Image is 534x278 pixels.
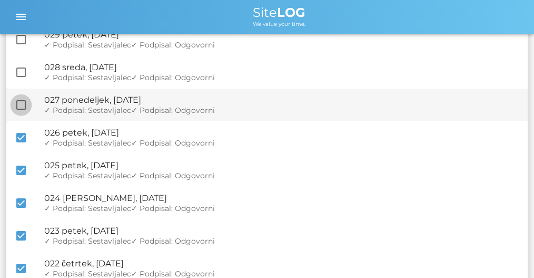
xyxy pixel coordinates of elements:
[131,171,215,180] span: ✓ Podpisal: Odgovorni
[44,258,519,269] div: 022 četrtek, [DATE]
[44,226,519,236] div: 023 petek, [DATE]
[44,171,131,180] span: ✓ Podpisal: Sestavljalec
[44,62,519,72] div: 028 sreda, [DATE]
[481,227,534,278] div: Pripomoček za klepet
[44,30,519,40] div: 029 petek, [DATE]
[44,73,131,82] span: ✓ Podpisal: Sestavljalec
[44,204,131,213] span: ✓ Podpisal: Sestavljalec
[44,128,519,138] div: 026 petek, [DATE]
[131,138,215,148] span: ✓ Podpisal: Odgovorni
[253,5,305,20] span: Site
[277,5,305,20] b: LOG
[131,106,215,115] span: ✓ Podpisal: Odgovorni
[131,236,215,246] span: ✓ Podpisal: Odgovorni
[131,73,215,82] span: ✓ Podpisal: Odgovorni
[44,236,131,246] span: ✓ Podpisal: Sestavljalec
[44,193,519,203] div: 024 [PERSON_NAME], [DATE]
[44,95,519,105] div: 027 ponedeljek, [DATE]
[44,106,131,115] span: ✓ Podpisal: Sestavljalec
[253,21,305,27] span: We value your time.
[131,204,215,213] span: ✓ Podpisal: Odgovorni
[481,227,534,278] iframe: Chat Widget
[15,11,27,23] i: menu
[44,138,131,148] span: ✓ Podpisal: Sestavljalec
[44,40,131,50] span: ✓ Podpisal: Sestavljalec
[131,40,215,50] span: ✓ Podpisal: Odgovorni
[44,160,519,170] div: 025 petek, [DATE]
